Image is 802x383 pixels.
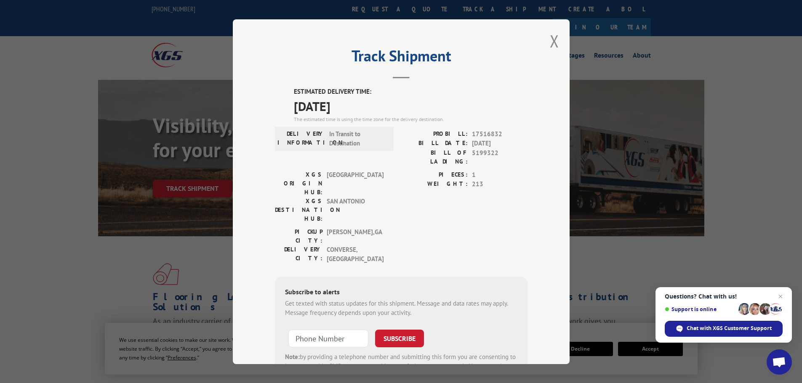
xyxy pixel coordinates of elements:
label: PICKUP CITY: [275,227,322,245]
div: Get texted with status updates for this shipment. Message and data rates may apply. Message frequ... [285,298,517,317]
label: ESTIMATED DELIVERY TIME: [294,87,528,97]
label: WEIGHT: [401,180,468,189]
span: 213 [472,180,528,189]
div: Open chat [767,349,792,375]
button: SUBSCRIBE [375,329,424,347]
span: SAN ANTONIO [327,196,384,223]
span: [DATE] [472,139,528,148]
label: DELIVERY CITY: [275,245,322,264]
span: Questions? Chat with us! [665,293,783,300]
span: [PERSON_NAME] , GA [327,227,384,245]
strong: Note: [285,352,300,360]
label: XGS ORIGIN HUB: [275,170,322,196]
span: [DATE] [294,96,528,115]
label: PIECES: [401,170,468,180]
span: In Transit to Destination [329,129,386,148]
label: XGS DESTINATION HUB: [275,196,322,223]
div: Chat with XGS Customer Support [665,321,783,337]
h2: Track Shipment [275,50,528,66]
label: BILL OF LADING: [401,148,468,166]
div: The estimated time is using the time zone for the delivery destination. [294,115,528,123]
span: Support is online [665,306,735,312]
button: Close modal [550,30,559,52]
label: BILL DATE: [401,139,468,148]
span: 17516832 [472,129,528,139]
div: Subscribe to alerts [285,286,517,298]
span: 1 [472,170,528,180]
span: CONVERSE , [GEOGRAPHIC_DATA] [327,245,384,264]
input: Phone Number [288,329,368,347]
div: by providing a telephone number and submitting this form you are consenting to be contacted by SM... [285,352,517,380]
span: Close chat [775,291,786,301]
span: 5199322 [472,148,528,166]
span: [GEOGRAPHIC_DATA] [327,170,384,196]
label: PROBILL: [401,129,468,139]
label: DELIVERY INFORMATION: [277,129,325,148]
span: Chat with XGS Customer Support [687,325,772,332]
